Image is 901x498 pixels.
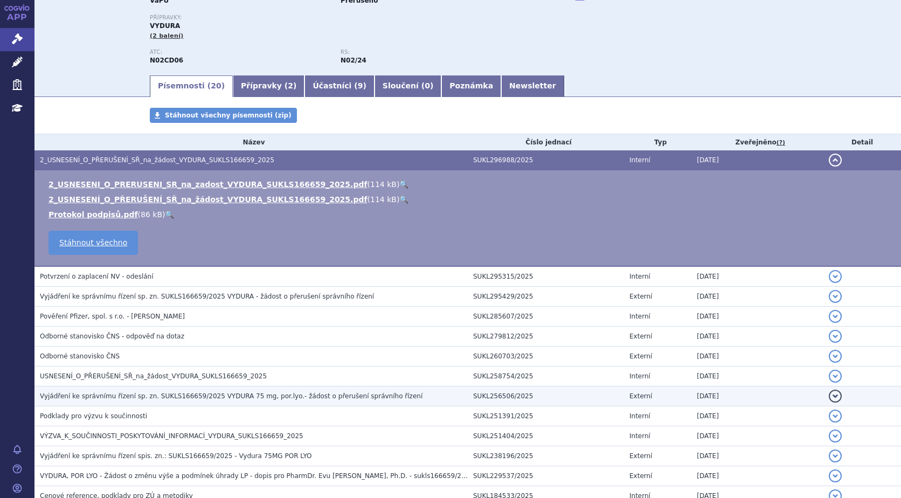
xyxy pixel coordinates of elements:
[165,210,174,219] a: 🔍
[691,266,823,287] td: [DATE]
[358,81,363,90] span: 9
[165,112,292,119] span: Stáhnout všechny písemnosti (zip)
[341,57,366,64] strong: rimegepant
[304,75,374,97] a: Účastníci (9)
[40,432,303,440] span: VÝZVA_K_SOUČINNOSTI_POSKYTOVÁNÍ_INFORMACÍ_VYDURA_SUKLS166659_2025
[468,386,624,406] td: SUKL256506/2025
[468,327,624,347] td: SUKL279812/2025
[150,75,233,97] a: Písemnosti (20)
[829,154,842,167] button: detail
[629,313,650,320] span: Interní
[40,412,147,420] span: Podklady pro výzvu k součinnosti
[829,270,842,283] button: detail
[288,81,293,90] span: 2
[629,432,650,440] span: Interní
[40,293,374,300] span: Vyjádření ke správnímu řízení sp. zn. SUKLS166659/2025 VYDURA - žádost o přerušení správního řízení
[691,366,823,386] td: [DATE]
[829,449,842,462] button: detail
[629,352,652,360] span: Externí
[40,313,185,320] span: Pověření Pfizer, spol. s r.o. - Kureková
[40,392,422,400] span: Vyjádření ke správnímu řízení sp. zn. SUKLS166659/2025 VYDURA 75 mg, por.lyo.- žádost o přerušení...
[691,347,823,366] td: [DATE]
[34,134,468,150] th: Název
[48,179,890,190] li: ( )
[829,390,842,403] button: detail
[829,430,842,442] button: detail
[40,472,474,480] span: VYDURA, POR LYO - Žádost o změnu výše a podmínek úhrady LP - dopis pro PharmDr. Evu Doleželovou, ...
[629,333,652,340] span: Externí
[468,466,624,486] td: SUKL229537/2025
[468,266,624,287] td: SUKL295315/2025
[370,180,397,189] span: 114 kB
[468,287,624,307] td: SUKL295429/2025
[691,406,823,426] td: [DATE]
[441,75,501,97] a: Poznámka
[141,210,162,219] span: 86 kB
[468,426,624,446] td: SUKL251404/2025
[150,49,330,56] p: ATC:
[48,209,890,220] li: ( )
[40,352,120,360] span: Odborné stanovisko ČNS
[40,273,154,280] span: Potvrzení o zaplacení NV - odeslání
[777,139,785,147] abbr: (?)
[40,372,267,380] span: USNESENÍ_O_PŘERUŠENÍ_SŘ_na_žádost_VYDURA_SUKLS166659_2025
[829,330,842,343] button: detail
[468,134,624,150] th: Číslo jednací
[829,469,842,482] button: detail
[691,150,823,170] td: [DATE]
[233,75,304,97] a: Přípravky (2)
[691,287,823,307] td: [DATE]
[829,370,842,383] button: detail
[691,134,823,150] th: Zveřejněno
[211,81,221,90] span: 20
[375,75,441,97] a: Sloučení (0)
[629,273,650,280] span: Interní
[691,426,823,446] td: [DATE]
[624,134,691,150] th: Typ
[691,327,823,347] td: [DATE]
[40,156,274,164] span: 2_USNESENÍ_O_PŘERUŠENÍ_SŘ_na_žádost_VYDURA_SUKLS166659_2025
[341,49,521,56] p: RS:
[48,231,138,255] a: Stáhnout všechno
[629,392,652,400] span: Externí
[829,410,842,423] button: detail
[468,307,624,327] td: SUKL285607/2025
[468,150,624,170] td: SUKL296988/2025
[399,195,408,204] a: 🔍
[829,350,842,363] button: detail
[691,446,823,466] td: [DATE]
[829,310,842,323] button: detail
[823,134,901,150] th: Detail
[691,466,823,486] td: [DATE]
[829,290,842,303] button: detail
[468,446,624,466] td: SUKL238196/2025
[370,195,397,204] span: 114 kB
[468,366,624,386] td: SUKL258754/2025
[691,307,823,327] td: [DATE]
[48,195,368,204] a: 2_USNESENÍ_O_PŘERUŠENÍ_SŘ_na_žádost_VYDURA_SUKLS166659_2025.pdf
[468,406,624,426] td: SUKL251391/2025
[150,32,184,39] span: (2 balení)
[425,81,430,90] span: 0
[629,293,652,300] span: Externí
[48,194,890,205] li: ( )
[501,75,564,97] a: Newsletter
[468,347,624,366] td: SUKL260703/2025
[48,180,368,189] a: 2_USNESENI_O_PRERUSENI_SR_na_zadost_VYDURA_SUKLS166659_2025.pdf
[629,452,652,460] span: Externí
[629,472,652,480] span: Externí
[629,372,650,380] span: Interní
[40,333,184,340] span: Odborné stanovisko ČNS - odpověď na dotaz
[691,386,823,406] td: [DATE]
[150,22,180,30] span: VYDURA
[399,180,408,189] a: 🔍
[48,210,138,219] a: Protokol podpisů.pdf
[150,108,297,123] a: Stáhnout všechny písemnosti (zip)
[150,15,531,21] p: Přípravky:
[629,412,650,420] span: Interní
[40,452,312,460] span: Vyjádření ke správnímu řízení spis. zn.: SUKLS166659/2025 - Vydura 75MG POR LYO
[150,57,183,64] strong: RIMEGEPANT
[629,156,650,164] span: Interní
